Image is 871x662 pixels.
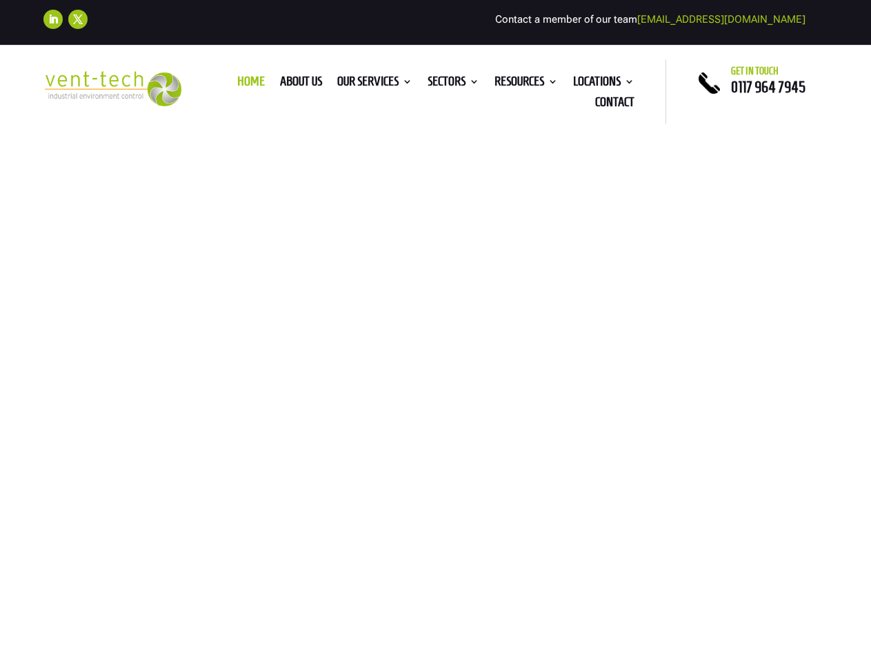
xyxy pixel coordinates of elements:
a: Home [237,77,265,92]
a: [EMAIL_ADDRESS][DOMAIN_NAME] [637,13,805,26]
a: About us [280,77,322,92]
a: Follow on LinkedIn [43,10,63,29]
a: Resources [494,77,558,92]
a: Our Services [337,77,412,92]
a: Follow on X [68,10,88,29]
span: Contact a member of our team [495,13,805,26]
a: Contact [595,97,634,112]
img: 2023-09-27T08_35_16.549ZVENT-TECH---Clear-background [43,71,181,106]
a: Sectors [428,77,479,92]
span: Get in touch [731,66,779,77]
a: 0117 964 7945 [731,79,805,95]
a: Locations [573,77,634,92]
